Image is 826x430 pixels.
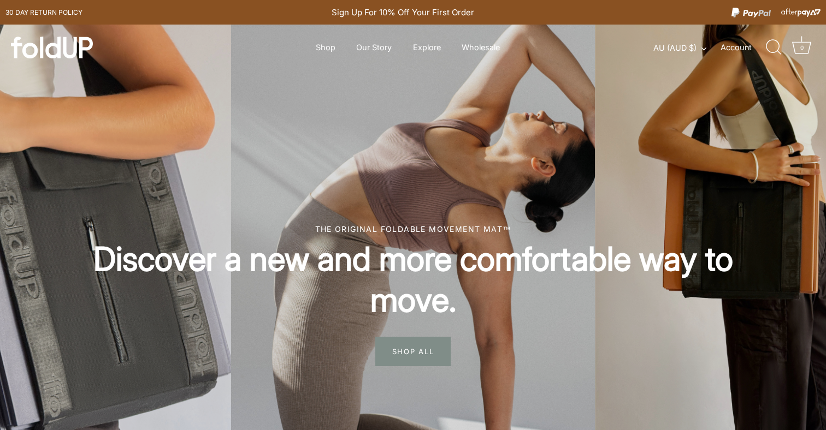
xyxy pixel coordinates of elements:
div: The original foldable movement mat™ [49,223,777,235]
button: AU (AUD $) [653,43,718,53]
a: Shop [306,37,345,58]
a: 30 day Return policy [5,6,82,19]
a: foldUP [11,37,173,58]
a: Our Story [347,37,402,58]
a: Account [721,41,771,54]
div: 0 [796,42,807,53]
img: foldUP [11,37,93,58]
div: Primary navigation [288,37,527,58]
a: Search [762,35,786,59]
a: Cart [790,35,814,59]
a: Wholesale [452,37,510,58]
h2: Discover a new and more comfortable way to move. [49,238,777,320]
span: SHOP ALL [375,337,451,366]
a: Explore [403,37,450,58]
